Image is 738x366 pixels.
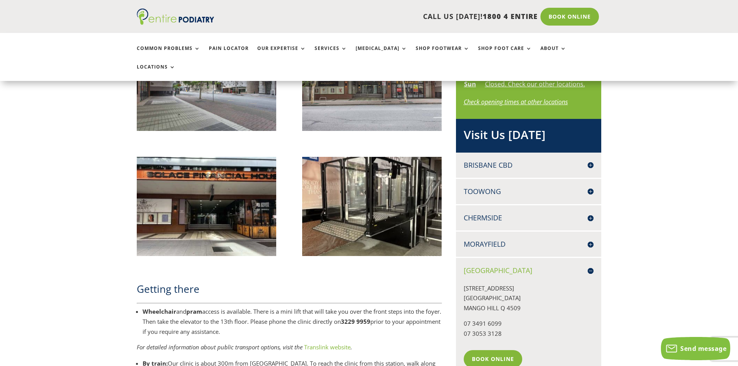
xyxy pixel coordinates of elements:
[464,266,594,275] h4: [GEOGRAPHIC_DATA]
[464,160,594,170] h4: Brisbane CBD
[478,46,532,62] a: Shop Foot Care
[485,79,585,90] td: Closed. Check our other locations.
[143,306,442,337] li: and access is available. There is a mini lift that will take you over the front steps into the fo...
[464,187,594,196] h4: Toowong
[464,98,568,106] a: Check opening times at other locations
[351,343,352,351] em: .
[464,127,594,147] h2: Visit Us [DATE]
[661,337,730,360] button: Send message
[464,319,594,344] p: 07 3491 6099 07 3053 3128
[186,308,202,315] strong: pram
[464,239,594,249] h4: Morayfield
[341,318,370,325] strong: 3229 9959
[483,12,538,21] span: 1800 4 ENTIRE
[464,80,476,88] strong: Sun
[540,46,566,62] a: About
[137,64,175,81] a: Locations
[356,46,407,62] a: [MEDICAL_DATA]
[137,46,200,62] a: Common Problems
[137,282,442,300] h2: Getting there
[137,19,214,26] a: Entire Podiatry
[137,343,303,351] em: For detailed information about public transport options, visit the
[416,46,470,62] a: Shop Footwear
[209,46,249,62] a: Pain Locator
[244,12,538,22] p: CALL US [DATE]!
[302,38,442,131] img: Brisbane CBD Podiatrist Entire Podiatry
[137,157,277,256] img: View of entrance to Entire Podiatry Creek Street Brisbane
[137,38,277,131] img: Brisbane CBD Podiatrist Entire Podiatry
[464,213,594,223] h4: Chermside
[304,343,351,351] a: Translink website
[540,8,599,26] a: Book Online
[143,308,176,315] strong: Wheelchair
[137,9,214,25] img: logo (1)
[680,344,726,353] span: Send message
[315,46,347,62] a: Services
[302,157,442,256] img: wheelchair lift improving accessibility at entire podiatry creek street brisbane
[257,46,306,62] a: Our Expertise
[464,284,594,319] p: [STREET_ADDRESS] [GEOGRAPHIC_DATA] MANGO HILL Q 4509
